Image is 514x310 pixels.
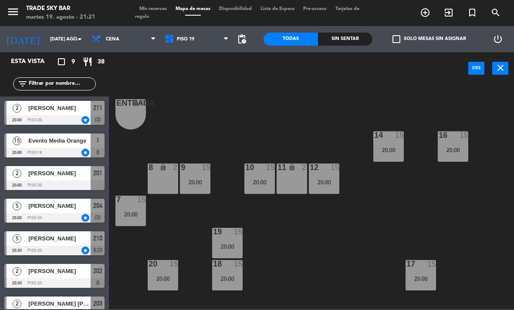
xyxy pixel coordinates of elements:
div: 15 [169,260,178,268]
div: 17 [406,260,407,268]
i: arrow_drop_down [74,34,85,44]
i: turned_in_not [467,7,477,18]
button: power_input [468,62,484,75]
label: Solo mesas sin asignar [392,35,466,43]
div: 20:00 [115,211,146,217]
div: 2 [302,163,307,171]
span: [PERSON_NAME] [28,267,91,276]
span: 211 [93,103,102,113]
div: 20:00 [244,179,275,185]
span: Mapa de mesas [171,7,215,11]
div: 15 [331,163,339,171]
div: 20:00 [309,179,339,185]
span: 2 [13,104,21,113]
span: PISO 19 [177,37,194,42]
div: Sin sentar [318,33,372,46]
div: Esta vista [4,57,63,67]
div: 7 [116,196,117,203]
span: [PERSON_NAME] [28,201,91,210]
div: martes 19. agosto - 21:21 [26,13,95,22]
div: 11 [277,163,278,171]
div: 20:00 [406,276,436,282]
span: RESERVAR MESA [413,5,437,20]
span: 5 [13,234,21,243]
span: pending_actions [237,34,247,44]
span: [PERSON_NAME] [28,169,91,178]
button: menu [7,5,20,21]
div: 20 [149,260,149,268]
div: 20:00 [212,276,243,282]
div: 15 [460,131,468,139]
div: 20:00 [148,276,178,282]
input: Filtrar por nombre... [28,79,95,89]
span: 1 [96,135,99,146]
div: Entrada [116,99,117,107]
span: [PERSON_NAME] [PERSON_NAME] [28,299,91,308]
span: 203 [93,298,102,309]
i: exit_to_app [443,7,454,18]
span: 2 [13,169,21,178]
span: 9 [71,57,75,67]
div: Trade Sky Bar [26,4,95,13]
span: 210 [93,233,102,243]
div: 20:00 [438,147,468,153]
span: BUSCAR [484,5,507,20]
i: menu [7,5,20,18]
div: 15 [137,196,146,203]
div: 20:00 [373,147,404,153]
i: power_settings_new [493,34,503,44]
span: 15 [13,137,21,145]
i: add_circle_outline [420,7,430,18]
span: check_box_outline_blank [392,35,400,43]
div: 1 [141,99,146,107]
i: search [490,7,501,18]
div: 20:00 [212,243,243,250]
span: 204 [93,200,102,211]
span: 5 [13,202,21,210]
span: Pre-acceso [299,7,331,11]
div: 15 [266,163,275,171]
i: lock [288,163,296,171]
i: close [495,63,506,73]
span: Lista de Espera [256,7,299,11]
span: Reserva especial [460,5,484,20]
span: [PERSON_NAME] [28,234,91,243]
div: 15 [234,260,243,268]
div: 15 [395,131,404,139]
span: 201 [93,168,102,178]
span: 2 [13,300,21,308]
span: 38 [98,57,105,67]
div: 10 [245,163,246,171]
span: WALK IN [437,5,460,20]
span: Cena [106,37,119,42]
span: Mis reservas [135,7,171,11]
div: Todas [264,33,318,46]
span: Evento Media Orange [28,136,91,145]
button: close [492,62,508,75]
div: 2 [173,163,178,171]
i: lock [132,99,139,107]
span: [PERSON_NAME] [28,103,91,113]
i: filter_list [17,79,28,89]
i: lock [159,163,167,171]
div: 8 [149,163,149,171]
i: restaurant [82,57,93,67]
div: 15 [234,228,243,236]
span: Disponibilidad [215,7,256,11]
div: 20:00 [180,179,210,185]
span: 2 [13,267,21,276]
span: 202 [93,266,102,276]
i: crop_square [56,57,67,67]
div: 16 [439,131,439,139]
i: power_input [471,63,482,73]
div: 15 [427,260,436,268]
div: 15 [202,163,210,171]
